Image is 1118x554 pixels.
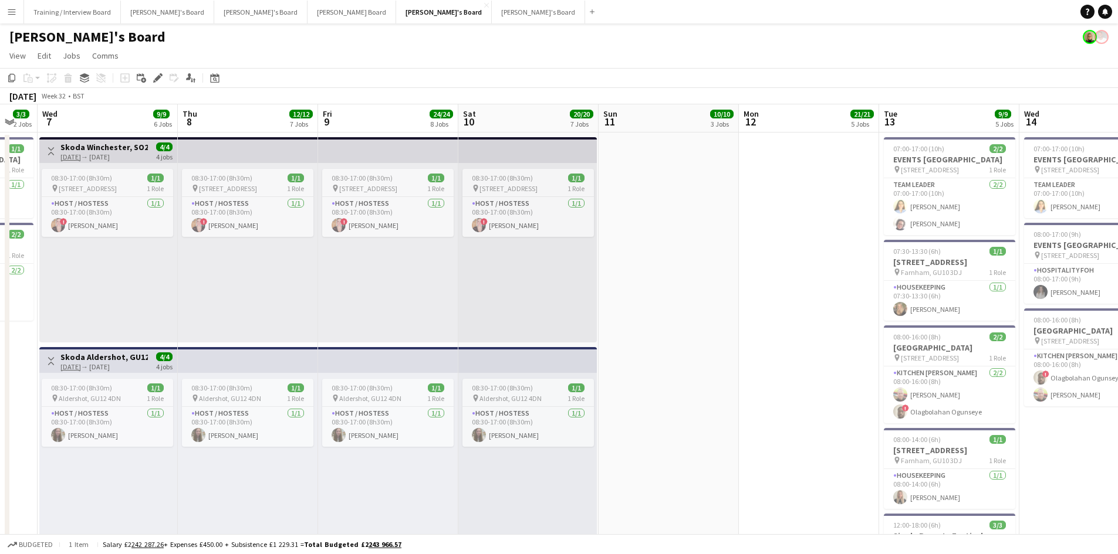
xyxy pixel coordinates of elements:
app-job-card: 07:00-17:00 (10h)2/2EVENTS [GEOGRAPHIC_DATA] [STREET_ADDRESS]1 RoleTEAM LEADER2/207:00-17:00 (10h... [884,137,1015,235]
span: 1 Role [147,394,164,403]
h3: [GEOGRAPHIC_DATA] [884,342,1015,353]
span: 20/20 [570,110,593,118]
span: Mon [744,108,759,119]
span: [STREET_ADDRESS] [479,184,538,193]
span: 9/9 [995,110,1011,118]
span: 1 Role [427,394,444,403]
app-job-card: 08:30-17:00 (8h30m)1/1 [STREET_ADDRESS]1 RoleHost / Hostess1/108:30-17:00 (8h30m)![PERSON_NAME] [42,169,173,237]
span: [STREET_ADDRESS] [1041,337,1099,345]
h3: [STREET_ADDRESS] [884,445,1015,456]
button: [PERSON_NAME] Board [308,1,396,23]
app-card-role: Host / Hostess1/108:30-17:00 (8h30m)![PERSON_NAME] [322,197,454,237]
span: 1 Role [989,268,1006,277]
span: 1 Role [568,184,585,193]
span: [STREET_ADDRESS] [1041,165,1099,174]
span: ! [340,218,347,225]
a: Comms [87,48,123,63]
span: 13 [882,115,897,128]
app-card-role: Housekeeping1/108:00-14:00 (6h)[PERSON_NAME] [884,469,1015,509]
button: [PERSON_NAME]'s Board [214,1,308,23]
div: → [DATE] [60,362,148,371]
span: Week 32 [39,91,68,100]
div: 08:30-17:00 (8h30m)1/1 [STREET_ADDRESS]1 RoleHost / Hostess1/108:30-17:00 (8h30m)![PERSON_NAME] [322,169,454,237]
span: 12/12 [289,110,313,118]
span: Total Budgeted £2 [304,540,401,549]
div: Salary £2 + Expenses £450.00 + Subsistence £1 229.31 = [103,540,401,549]
span: 1/1 [147,174,164,182]
span: 3/3 [13,110,29,118]
app-job-card: 08:00-14:00 (6h)1/1[STREET_ADDRESS] Farnham, GU10 3DJ1 RoleHousekeeping1/108:00-14:00 (6h)[PERSON... [884,428,1015,509]
span: 14 [1022,115,1039,128]
div: 08:30-17:00 (8h30m)1/1 Aldershot, GU12 4DN1 RoleHost / Hostess1/108:30-17:00 (8h30m)[PERSON_NAME] [182,379,313,447]
span: 07:00-17:00 (10h) [1033,144,1085,153]
span: 21/21 [850,110,874,118]
span: 08:30-17:00 (8h30m) [332,174,393,182]
span: 1/1 [568,174,585,182]
span: 07:00-17:00 (10h) [893,144,944,153]
h3: [STREET_ADDRESS] [884,257,1015,267]
span: 1 Role [7,165,24,174]
span: 1 Role [568,394,585,403]
span: 1/1 [989,435,1006,444]
button: Training / Interview Board [24,1,121,23]
span: Thu [183,108,197,119]
span: 2/2 [989,332,1006,341]
tcxspan: Call 242 287.26 via 3CX [131,540,164,549]
span: Aldershot, GU12 4DN [479,394,542,403]
span: 08:00-14:00 (6h) [893,435,941,444]
span: 08:30-17:00 (8h30m) [472,174,533,182]
app-job-card: 08:30-17:00 (8h30m)1/1 Aldershot, GU12 4DN1 RoleHost / Hostess1/108:30-17:00 (8h30m)[PERSON_NAME] [42,379,173,447]
span: 08:30-17:00 (8h30m) [332,383,393,392]
span: 4/4 [156,352,173,361]
div: 07:30-13:30 (6h)1/1[STREET_ADDRESS] Farnham, GU10 3DJ1 RoleHousekeeping1/107:30-13:30 (6h)[PERSON... [884,240,1015,321]
app-card-role: Kitchen [PERSON_NAME]2/208:00-16:00 (8h)[PERSON_NAME]!Olagbolahan Ogunseye [884,366,1015,423]
span: Tue [884,108,897,119]
span: [STREET_ADDRESS] [901,354,959,362]
span: Sat [463,108,476,119]
div: → [DATE] [60,152,148,161]
span: ! [1042,371,1049,378]
div: 08:30-17:00 (8h30m)1/1 Aldershot, GU12 4DN1 RoleHost / Hostess1/108:30-17:00 (8h30m)[PERSON_NAME] [462,379,594,447]
app-job-card: 08:30-17:00 (8h30m)1/1 [STREET_ADDRESS]1 RoleHost / Hostess1/108:30-17:00 (8h30m)![PERSON_NAME] [462,169,594,237]
span: 2/2 [989,144,1006,153]
div: 08:30-17:00 (8h30m)1/1 [STREET_ADDRESS]1 RoleHost / Hostess1/108:30-17:00 (8h30m)![PERSON_NAME] [182,169,313,237]
tcxspan: Call 07-08-2024 via 3CX [60,362,81,371]
div: 4 jobs [156,361,173,371]
span: 11 [602,115,617,128]
app-job-card: 08:00-16:00 (8h)2/2[GEOGRAPHIC_DATA] [STREET_ADDRESS]1 RoleKitchen [PERSON_NAME]2/208:00-16:00 (8... [884,325,1015,423]
span: Wed [42,108,58,119]
span: 1/1 [428,383,444,392]
span: Wed [1024,108,1039,119]
tcxspan: Call 07-08-2024 via 3CX [60,152,81,161]
app-user-avatar: Jakub Zalibor [1095,30,1109,44]
div: BST [73,91,85,100]
app-card-role: Host / Hostess1/108:30-17:00 (8h30m)![PERSON_NAME] [462,197,594,237]
span: Fri [323,108,332,119]
span: 1 Role [287,394,304,403]
span: 08:00-16:00 (8h) [1033,315,1081,324]
span: 1/1 [428,174,444,182]
app-job-card: 08:30-17:00 (8h30m)1/1 Aldershot, GU12 4DN1 RoleHost / Hostess1/108:30-17:00 (8h30m)[PERSON_NAME] [322,379,454,447]
div: 5 Jobs [851,120,873,128]
app-card-role: Host / Hostess1/108:30-17:00 (8h30m)![PERSON_NAME] [42,197,173,237]
span: 1 Role [147,184,164,193]
h3: EVENTS [GEOGRAPHIC_DATA] [884,154,1015,165]
span: 1/1 [568,383,585,392]
span: 9 [321,115,332,128]
app-card-role: Host / Hostess1/108:30-17:00 (8h30m)[PERSON_NAME] [182,407,313,447]
span: 1/1 [288,174,304,182]
span: 8 [181,115,197,128]
span: 10/10 [710,110,734,118]
button: [PERSON_NAME]'s Board [492,1,585,23]
span: 12 [742,115,759,128]
div: [DATE] [9,90,36,102]
button: [PERSON_NAME]'s Board [396,1,492,23]
div: 4 jobs [156,151,173,161]
span: 1 Role [989,354,1006,362]
tcxspan: Call 243 966.57 via 3CX [369,540,401,549]
span: [STREET_ADDRESS] [199,184,257,193]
